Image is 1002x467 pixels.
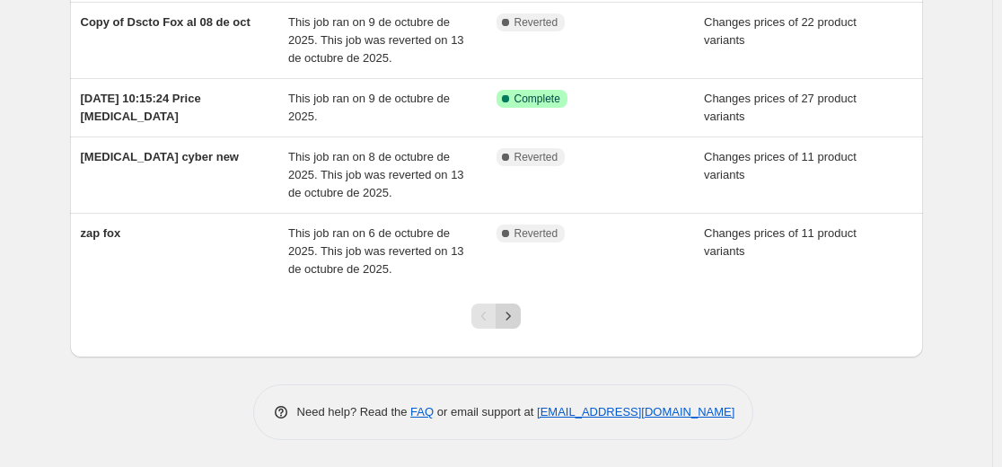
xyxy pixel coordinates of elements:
span: This job ran on 6 de octubre de 2025. This job was reverted on 13 de octubre de 2025. [288,226,464,276]
span: Copy of Dscto Fox al 08 de oct [81,15,250,29]
span: This job ran on 8 de octubre de 2025. This job was reverted on 13 de octubre de 2025. [288,150,464,199]
a: FAQ [410,405,434,419]
span: Reverted [514,226,558,241]
a: [EMAIL_ADDRESS][DOMAIN_NAME] [537,405,734,419]
span: [DATE] 10:15:24 Price [MEDICAL_DATA] [81,92,201,123]
span: Need help? Read the [297,405,411,419]
span: Changes prices of 27 product variants [704,92,857,123]
span: zap fox [81,226,121,240]
button: Next [496,304,521,329]
span: or email support at [434,405,537,419]
span: Changes prices of 11 product variants [704,226,857,258]
span: Changes prices of 11 product variants [704,150,857,181]
span: [MEDICAL_DATA] cyber new [81,150,239,163]
span: Reverted [514,15,558,30]
nav: Pagination [471,304,521,329]
span: Changes prices of 22 product variants [704,15,857,47]
span: Reverted [514,150,558,164]
span: Complete [514,92,560,106]
span: This job ran on 9 de octubre de 2025. This job was reverted on 13 de octubre de 2025. [288,15,464,65]
span: This job ran on 9 de octubre de 2025. [288,92,450,123]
